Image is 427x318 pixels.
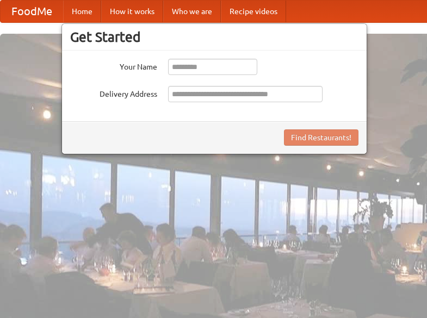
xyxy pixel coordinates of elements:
[1,1,63,22] a: FoodMe
[101,1,163,22] a: How it works
[70,86,157,99] label: Delivery Address
[221,1,286,22] a: Recipe videos
[70,29,358,45] h3: Get Started
[163,1,221,22] a: Who we are
[284,129,358,146] button: Find Restaurants!
[70,59,157,72] label: Your Name
[63,1,101,22] a: Home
